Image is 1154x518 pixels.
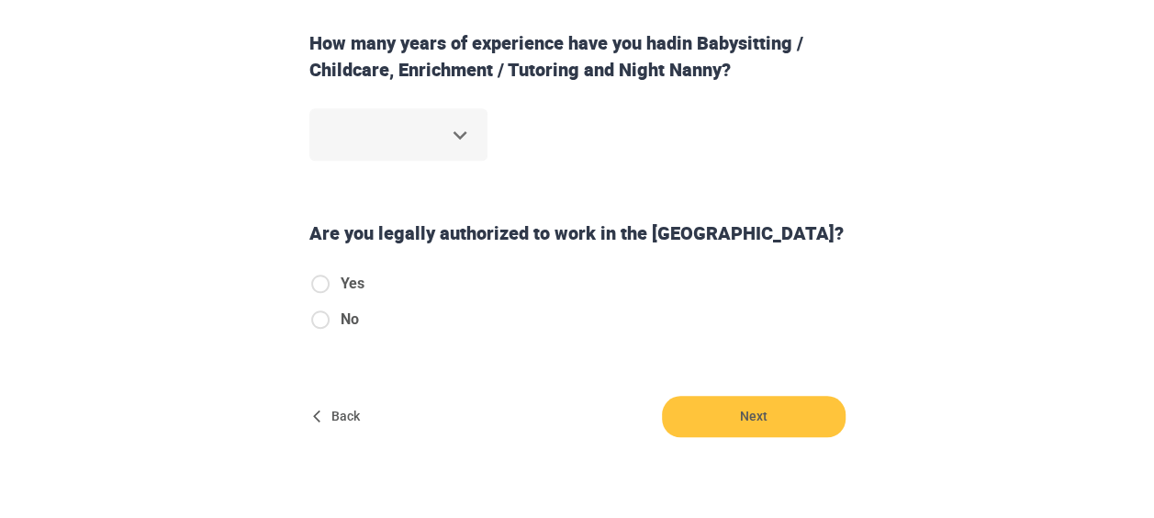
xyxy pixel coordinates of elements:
[341,309,359,331] span: No
[309,108,488,161] div: ​
[662,396,846,437] button: Next
[341,273,364,295] span: Yes
[309,273,379,344] div: authorizedToWorkInUS
[302,30,853,83] div: How many years of experience have you had in Babysitting / Childcare, Enrichment / Tutoring and N...
[309,396,368,437] button: Back
[302,220,853,247] div: Are you legally authorized to work in the [GEOGRAPHIC_DATA]?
